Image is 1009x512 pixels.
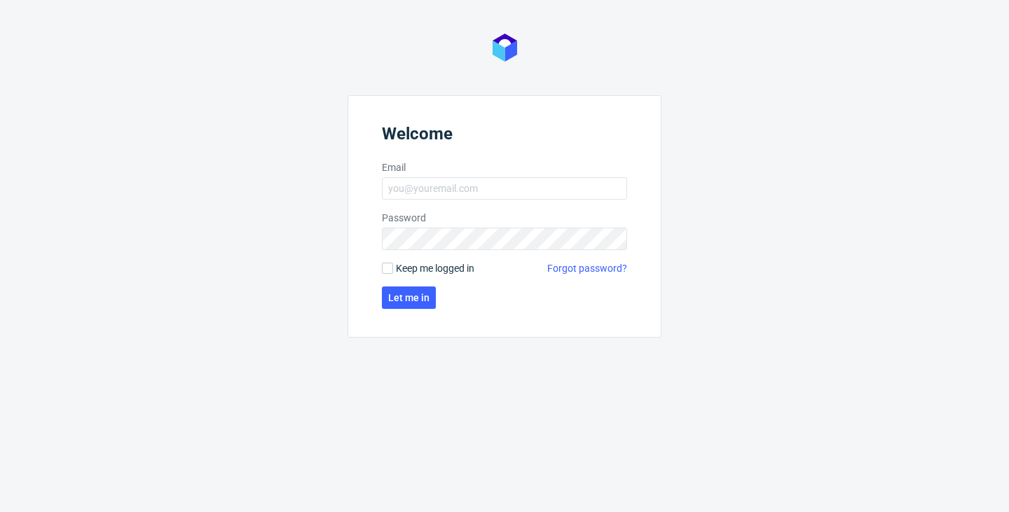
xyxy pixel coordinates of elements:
[547,261,627,275] a: Forgot password?
[382,286,436,309] button: Let me in
[382,160,627,174] label: Email
[396,261,474,275] span: Keep me logged in
[382,211,627,225] label: Password
[388,293,430,303] span: Let me in
[382,124,627,149] header: Welcome
[382,177,627,200] input: you@youremail.com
